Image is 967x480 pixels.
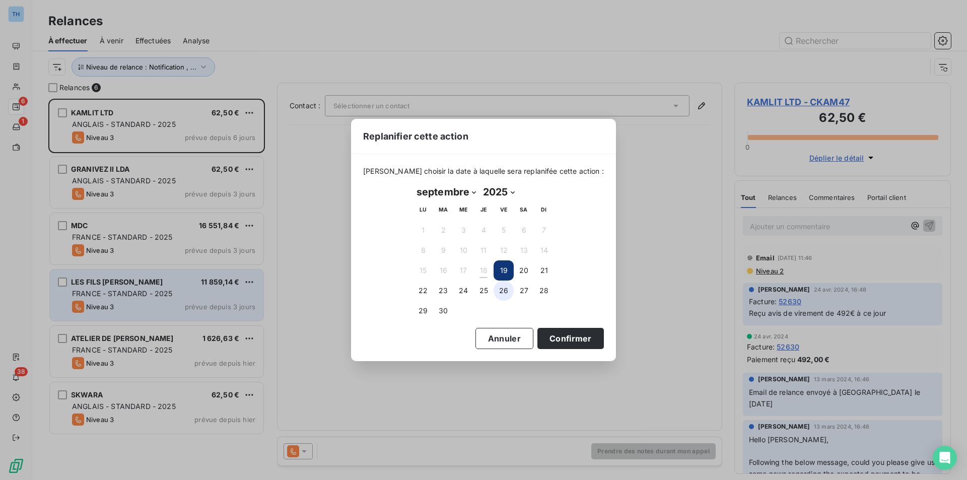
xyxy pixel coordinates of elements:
[514,200,534,220] th: samedi
[534,220,554,240] button: 7
[453,200,473,220] th: mercredi
[433,240,453,260] button: 9
[514,281,534,301] button: 27
[413,200,433,220] th: lundi
[494,260,514,281] button: 19
[413,301,433,321] button: 29
[494,200,514,220] th: vendredi
[453,240,473,260] button: 10
[537,328,604,349] button: Confirmer
[453,260,473,281] button: 17
[453,220,473,240] button: 3
[534,281,554,301] button: 28
[433,281,453,301] button: 23
[494,220,514,240] button: 5
[494,240,514,260] button: 12
[473,260,494,281] button: 18
[473,200,494,220] th: jeudi
[475,328,533,349] button: Annuler
[433,220,453,240] button: 2
[363,166,604,176] span: [PERSON_NAME] choisir la date à laquelle sera replanifée cette action :
[514,260,534,281] button: 20
[534,260,554,281] button: 21
[413,260,433,281] button: 15
[433,301,453,321] button: 30
[453,281,473,301] button: 24
[433,260,453,281] button: 16
[473,240,494,260] button: 11
[413,240,433,260] button: 8
[433,200,453,220] th: mardi
[534,240,554,260] button: 14
[933,446,957,470] div: Open Intercom Messenger
[534,200,554,220] th: dimanche
[514,240,534,260] button: 13
[494,281,514,301] button: 26
[473,281,494,301] button: 25
[363,129,468,143] span: Replanifier cette action
[514,220,534,240] button: 6
[413,220,433,240] button: 1
[413,281,433,301] button: 22
[473,220,494,240] button: 4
